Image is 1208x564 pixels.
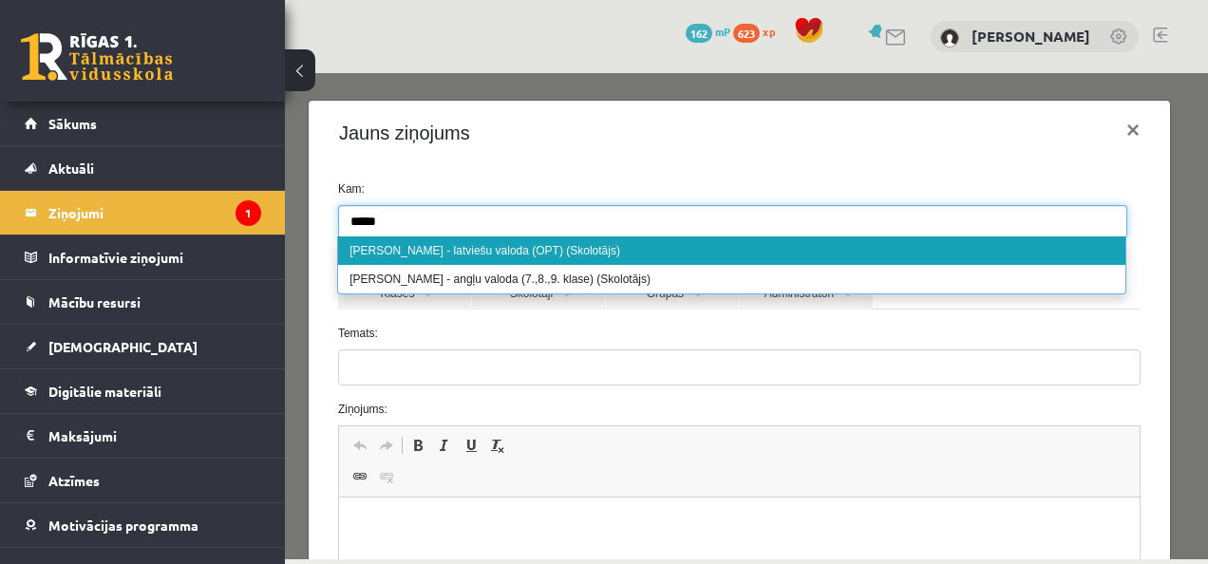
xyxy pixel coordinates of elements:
a: Italic (Ctrl+I) [146,360,173,385]
a: Atzīmes [25,459,261,502]
span: 162 [686,24,712,43]
span: [DEMOGRAPHIC_DATA] [48,338,198,355]
span: mP [715,24,730,39]
span: Sākums [48,115,97,132]
span: 623 [733,24,760,43]
a: Redo (Ctrl+Y) [88,360,115,385]
span: Atzīmes [48,472,100,489]
span: Aktuāli [48,160,94,177]
a: Ziņojumi1 [25,191,261,235]
img: Dmitrijs Dmitrijevs [940,28,959,47]
a: Motivācijas programma [25,503,261,547]
a: 162 mP [686,24,730,39]
a: Aktuāli [25,146,261,190]
label: Ziņojums: [39,328,870,345]
a: Link (Ctrl+K) [62,391,88,416]
span: Mācību resursi [48,293,141,310]
button: × [826,30,870,84]
a: Digitālie materiāli [25,369,261,413]
span: Motivācijas programma [48,517,198,534]
a: [DEMOGRAPHIC_DATA] [25,325,261,368]
a: Sākums [25,102,261,145]
a: [PERSON_NAME] [972,27,1090,46]
label: Temats: [39,252,870,269]
li: [PERSON_NAME] - angļu valoda (7.,8.,9. klase) (Skolotājs) [53,192,840,220]
legend: Maksājumi [48,414,261,458]
a: Mācību resursi [25,280,261,324]
i: 1 [236,200,261,226]
span: Digitālie materiāli [48,383,161,400]
a: Rīgas 1. Tālmācības vidusskola [21,33,173,81]
label: Izvēlies adresātu grupas: [39,179,870,197]
li: [PERSON_NAME] - latviešu valoda (OPT) (Skolotājs) [53,163,840,192]
label: Kam: [39,107,870,124]
h4: Jauns ziņojums [54,46,185,74]
a: Remove Format [199,360,226,385]
a: Bold (Ctrl+B) [120,360,146,385]
a: Underline (Ctrl+U) [173,360,199,385]
legend: Informatīvie ziņojumi [48,235,261,279]
a: Informatīvie ziņojumi [25,235,261,279]
a: Undo (Ctrl+Z) [62,360,88,385]
a: Maksājumi [25,414,261,458]
a: Unlink [88,391,115,416]
a: 623 xp [733,24,784,39]
span: xp [763,24,775,39]
legend: Ziņojumi [48,191,261,235]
